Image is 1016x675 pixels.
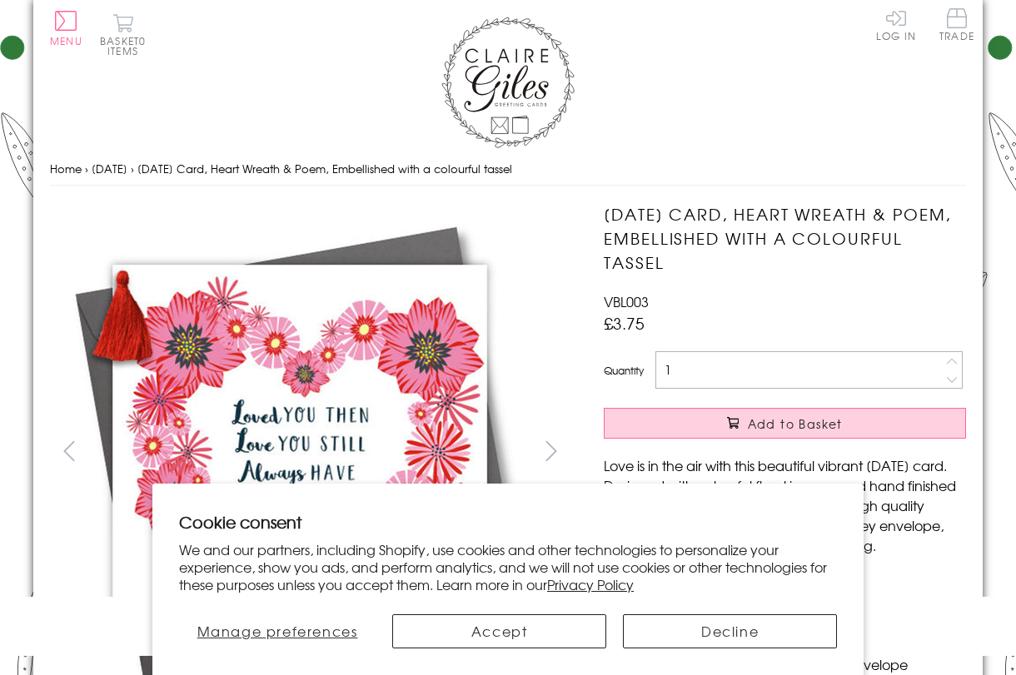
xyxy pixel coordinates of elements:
[604,408,966,439] button: Add to Basket
[604,202,966,274] h1: [DATE] Card, Heart Wreath & Poem, Embellished with a colourful tassel
[604,363,644,378] label: Quantity
[939,8,974,41] span: Trade
[623,614,837,648] button: Decline
[197,621,358,641] span: Manage preferences
[604,455,966,555] p: Love is in the air with this beautiful vibrant [DATE] card. Designed with colourful floral images...
[50,33,82,48] span: Menu
[179,541,837,593] p: We and our partners, including Shopify, use cookies and other technologies to personalize your ex...
[137,161,512,176] span: [DATE] Card, Heart Wreath & Poem, Embellished with a colourful tassel
[85,161,88,176] span: ›
[392,614,606,648] button: Accept
[748,415,843,432] span: Add to Basket
[50,432,87,469] button: prev
[107,33,146,58] span: 0 items
[100,13,146,56] button: Basket0 items
[441,17,575,148] img: Claire Giles Greetings Cards
[179,614,376,648] button: Manage preferences
[131,161,134,176] span: ›
[50,161,82,176] a: Home
[939,8,974,44] a: Trade
[604,291,649,311] span: VBL003
[533,432,570,469] button: next
[92,161,127,176] a: [DATE]
[876,8,916,41] a: Log In
[50,152,966,186] nav: breadcrumbs
[547,574,634,594] a: Privacy Policy
[50,11,82,46] button: Menu
[179,510,837,534] h2: Cookie consent
[604,311,645,335] span: £3.75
